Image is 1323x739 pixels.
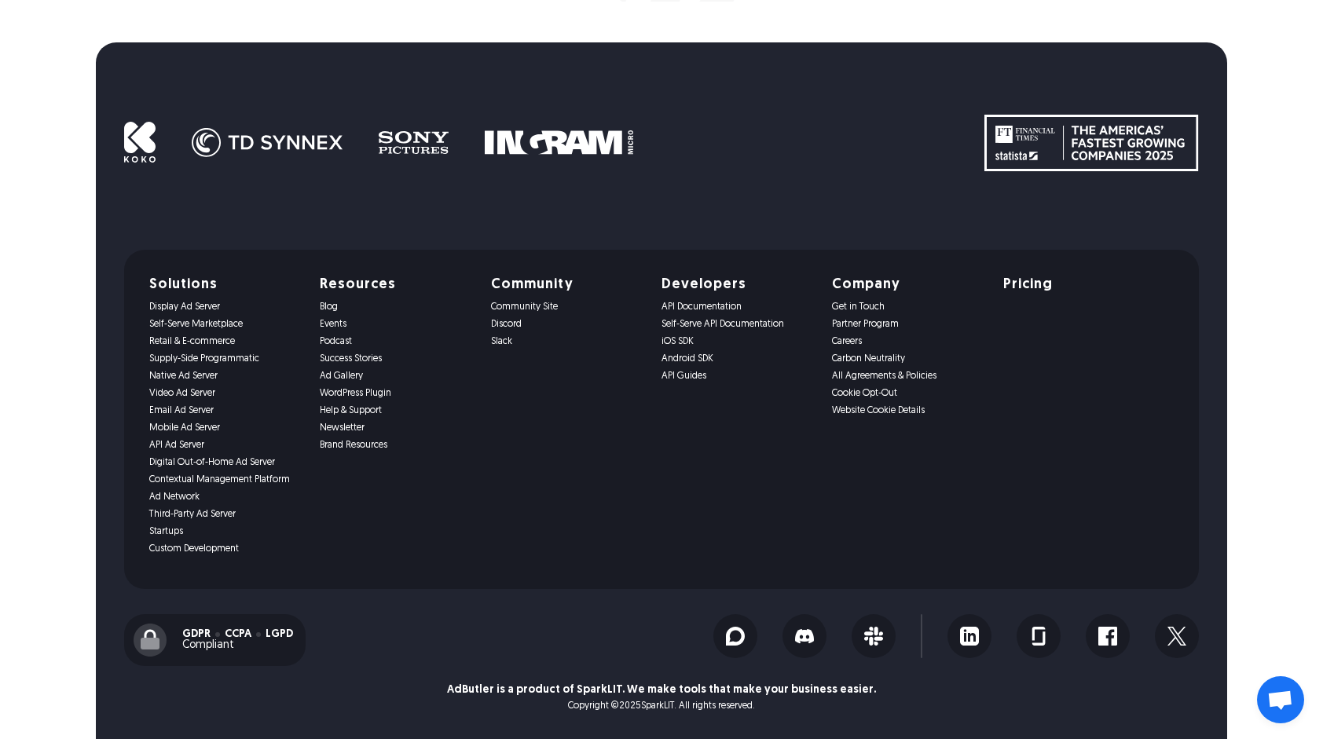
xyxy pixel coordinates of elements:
img: Glassdoor Icon [1029,627,1048,646]
a: All Agreements & Policies [832,371,984,382]
h5: Developers [661,278,813,292]
a: Video Ad Server [149,388,301,399]
a: Self-Serve Marketplace [149,319,301,330]
a: Discord [491,319,643,330]
span: 2025 [619,701,641,711]
a: Get in Touch [832,302,984,313]
div: Compliant [182,640,293,651]
a: Community Site [491,302,643,313]
a: API Documentation [661,302,813,313]
h5: Community [491,278,643,292]
a: Custom Development [149,543,301,554]
a: WordPress Plugin [320,388,471,399]
a: Mobile Ad Server [149,423,301,434]
a: Contextual Management Platform [149,474,301,485]
a: Success Stories [320,353,471,364]
img: Discourse Icon [726,627,745,646]
a: Self-Serve API Documentation [661,319,813,330]
h5: Solutions [149,278,301,292]
a: Newsletter [320,423,471,434]
a: Native Ad Server [149,371,301,382]
img: LinkedIn Icon [960,627,979,646]
a: LinkedIn Icon [947,614,991,658]
p: Copyright © SparkLIT. All rights reserved. [568,701,755,712]
div: CCPA [225,629,251,640]
a: Cookie Opt-Out [832,388,984,399]
a: Retail & E-commerce [149,336,301,347]
a: Ad Network [149,492,301,503]
a: Facebook Icon [1086,614,1130,658]
p: AdButler is a product of SparkLIT. We make tools that make your business easier. [447,685,876,696]
a: Partner Program [832,319,984,330]
div: 3 of 8 [124,115,984,170]
a: iOS SDK [661,336,813,347]
img: Slack Icon [864,627,883,646]
a: API Guides [661,371,813,382]
div: GDPR [182,629,211,640]
div: LGPD [266,629,293,640]
img: X Icon [1167,627,1186,646]
h5: Pricing [1003,278,1053,292]
a: Brand Resources [320,440,471,451]
a: Digital Out-of-Home Ad Server [149,457,301,468]
a: Glassdoor Icon [1017,614,1061,658]
div: Open chat [1257,676,1304,723]
a: Discord Icon [782,614,826,658]
h5: Resources [320,278,471,292]
a: Startups [149,526,301,537]
div: carousel [124,115,984,170]
a: Pricing [1003,278,1155,292]
img: Facebook Icon [1098,627,1117,646]
h5: Company [832,278,984,292]
a: Help & Support [320,405,471,416]
a: Slack [491,336,643,347]
a: Email Ad Server [149,405,301,416]
a: Events [320,319,471,330]
a: Discourse Icon [713,614,757,658]
a: Slack Icon [852,614,896,658]
a: Careers [832,336,984,347]
a: Podcast [320,336,471,347]
img: Discord Icon [795,627,814,646]
a: Supply-Side Programmatic [149,353,301,364]
a: API Ad Server [149,440,301,451]
a: Carbon Neutrality [832,353,984,364]
a: Display Ad Server [149,302,301,313]
a: Website Cookie Details [832,405,984,416]
a: Ad Gallery [320,371,471,382]
a: Blog [320,302,471,313]
a: Android SDK [661,353,813,364]
a: Third-Party Ad Server [149,509,301,520]
a: X Icon [1155,614,1199,658]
